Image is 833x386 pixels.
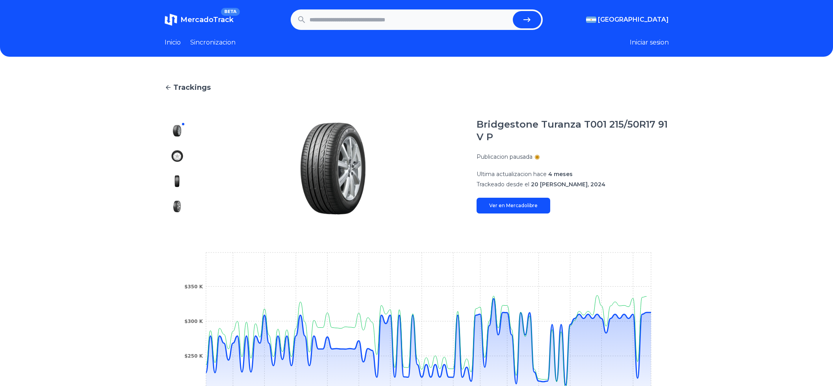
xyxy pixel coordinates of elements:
[165,13,234,26] a: MercadoTrackBETA
[598,15,669,24] span: [GEOGRAPHIC_DATA]
[206,118,461,219] img: Bridgestone Turanza T001 215/50R17 91 V P
[165,38,181,47] a: Inicio
[184,319,203,324] tspan: $300 K
[548,171,573,178] span: 4 meses
[171,175,184,187] img: Bridgestone Turanza T001 215/50R17 91 V P
[477,153,532,161] p: Publicacion pausada
[171,200,184,213] img: Bridgestone Turanza T001 215/50R17 91 V P
[165,13,177,26] img: MercadoTrack
[477,181,529,188] span: Trackeado desde el
[586,15,669,24] button: [GEOGRAPHIC_DATA]
[184,353,203,359] tspan: $250 K
[477,118,669,143] h1: Bridgestone Turanza T001 215/50R17 91 V P
[586,17,596,23] img: Argentina
[221,8,239,16] span: BETA
[190,38,236,47] a: Sincronizacion
[477,198,550,213] a: Ver en Mercadolibre
[531,181,605,188] span: 20 [PERSON_NAME], 2024
[180,15,234,24] span: MercadoTrack
[171,124,184,137] img: Bridgestone Turanza T001 215/50R17 91 V P
[165,82,669,93] a: Trackings
[171,150,184,162] img: Bridgestone Turanza T001 215/50R17 91 V P
[630,38,669,47] button: Iniciar sesion
[173,82,211,93] span: Trackings
[477,171,547,178] span: Ultima actualizacion hace
[184,284,203,289] tspan: $350 K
